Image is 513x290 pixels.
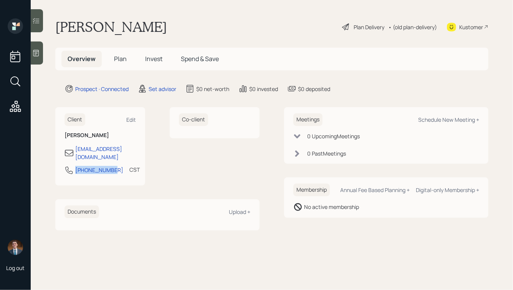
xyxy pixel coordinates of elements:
h6: Co-client [179,113,208,126]
img: hunter_neumayer.jpg [8,240,23,255]
div: Digital-only Membership + [416,186,479,194]
div: $0 net-worth [196,85,229,93]
div: Edit [126,116,136,123]
div: [PHONE_NUMBER] [75,166,123,174]
div: CST [129,166,140,174]
span: Plan [114,55,127,63]
div: Kustomer [459,23,483,31]
span: Invest [145,55,162,63]
h6: Documents [65,205,99,218]
div: 0 Past Meeting s [307,149,346,157]
h6: Membership [293,184,330,196]
div: • (old plan-delivery) [388,23,437,31]
h6: [PERSON_NAME] [65,132,136,139]
div: Log out [6,264,25,272]
div: Prospect · Connected [75,85,129,93]
div: Schedule New Meeting + [418,116,479,123]
h1: [PERSON_NAME] [55,18,167,35]
div: 0 Upcoming Meeting s [307,132,360,140]
span: Overview [68,55,96,63]
div: Plan Delivery [354,23,384,31]
h6: Meetings [293,113,323,126]
div: Annual Fee Based Planning + [340,186,410,194]
div: No active membership [304,203,359,211]
div: $0 deposited [298,85,330,93]
div: [EMAIL_ADDRESS][DOMAIN_NAME] [75,145,136,161]
span: Spend & Save [181,55,219,63]
div: Set advisor [149,85,176,93]
div: $0 invested [249,85,278,93]
h6: Client [65,113,85,126]
div: Upload + [229,208,250,215]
